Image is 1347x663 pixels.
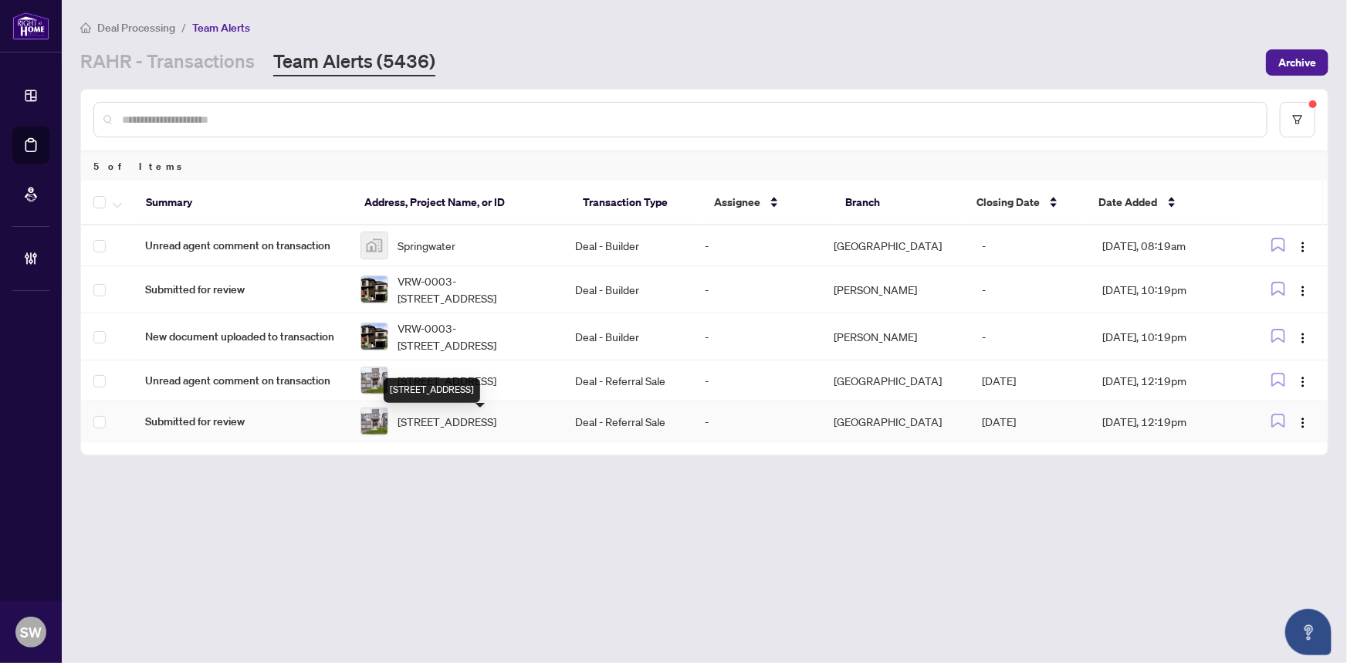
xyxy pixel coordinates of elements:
th: Closing Date [964,181,1087,225]
img: Logo [1297,332,1309,344]
td: [DATE] [970,360,1090,401]
button: Logo [1291,233,1315,258]
span: Springwater [398,237,455,254]
button: filter [1280,102,1315,137]
span: New document uploaded to transaction [145,328,336,345]
td: - [692,360,821,401]
span: Assignee [714,194,760,211]
td: - [692,401,821,442]
td: Deal - Builder [564,313,692,360]
div: [STREET_ADDRESS] [384,378,480,403]
span: Submitted for review [145,281,336,298]
td: [DATE] [970,401,1090,442]
td: - [692,313,821,360]
th: Date Added [1087,181,1244,225]
li: / [181,19,186,36]
td: [GEOGRAPHIC_DATA] [821,225,970,266]
td: [DATE], 12:19pm [1090,360,1245,401]
span: Archive [1278,50,1316,75]
span: Unread agent comment on transaction [145,372,336,389]
td: Deal - Builder [564,266,692,313]
td: - [970,313,1090,360]
td: [DATE], 10:19pm [1090,266,1245,313]
button: Logo [1291,324,1315,349]
a: Team Alerts (5436) [273,49,435,76]
span: Unread agent comment on transaction [145,237,336,254]
a: RAHR - Transactions [80,49,255,76]
img: thumbnail-img [361,367,388,394]
button: Archive [1266,49,1328,76]
span: Deal Processing [97,21,175,35]
img: Logo [1297,376,1309,388]
span: VRW-0003-[STREET_ADDRESS] [398,320,551,353]
img: thumbnail-img [361,232,388,259]
td: Deal - Referral Sale [564,401,692,442]
span: Team Alerts [192,21,250,35]
img: logo [12,12,49,40]
th: Address, Project Name, or ID [352,181,570,225]
span: VRW-0003-[STREET_ADDRESS] [398,272,551,306]
button: Logo [1291,368,1315,393]
span: Closing Date [976,194,1040,211]
span: Date Added [1099,194,1158,211]
button: Logo [1291,277,1315,302]
span: SW [20,621,42,643]
span: [STREET_ADDRESS] [398,372,496,389]
span: home [80,22,91,33]
td: - [970,266,1090,313]
span: filter [1292,114,1303,125]
td: - [970,225,1090,266]
td: - [692,225,821,266]
td: [GEOGRAPHIC_DATA] [821,401,970,442]
td: [GEOGRAPHIC_DATA] [821,360,970,401]
td: [PERSON_NAME] [821,266,970,313]
td: Deal - Referral Sale [564,360,692,401]
img: thumbnail-img [361,408,388,435]
span: [STREET_ADDRESS] [398,413,496,430]
td: [DATE], 12:19pm [1090,401,1245,442]
td: - [692,266,821,313]
img: thumbnail-img [361,276,388,303]
td: [DATE], 10:19pm [1090,313,1245,360]
div: 5 of Items [81,151,1328,181]
th: Assignee [702,181,833,225]
img: Logo [1297,241,1309,253]
th: Branch [833,181,964,225]
img: Logo [1297,285,1309,297]
td: [DATE], 08:19am [1090,225,1245,266]
span: Submitted for review [145,413,336,430]
td: Deal - Builder [564,225,692,266]
button: Open asap [1285,609,1332,655]
img: Logo [1297,417,1309,429]
th: Transaction Type [570,181,702,225]
button: Logo [1291,409,1315,434]
img: thumbnail-img [361,323,388,350]
td: [PERSON_NAME] [821,313,970,360]
th: Summary [134,181,352,225]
